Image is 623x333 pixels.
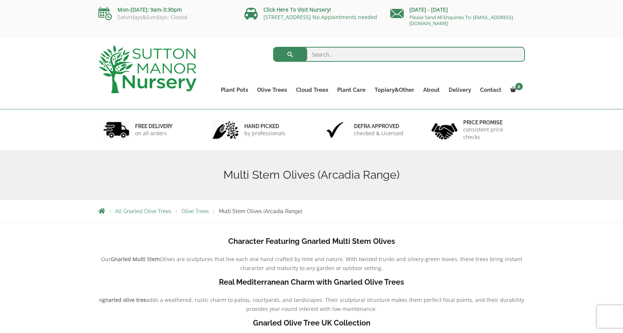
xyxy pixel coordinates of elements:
[103,120,129,139] img: 1.jpg
[333,85,370,95] a: Plant Care
[463,119,520,126] h6: Price promise
[219,278,404,287] b: Real Mediterranean Charm with Gnarled Olive Trees
[515,83,523,90] span: 0
[476,85,506,95] a: Contact
[263,6,331,13] a: Click Here To Visit Nursery!
[322,120,348,139] img: 3.jpg
[146,296,524,312] span: adds a weathered, rustic charm to patios, courtyards, and landscapes. Their sculptural structure ...
[135,123,172,130] h6: FREE DELIVERY
[253,318,370,327] b: Gnarled Olive Tree UK Collection
[244,130,285,137] p: by professionals
[463,126,520,141] p: consistent price checks
[409,14,513,27] a: Please Send All Enquiries To: [EMAIL_ADDRESS][DOMAIN_NAME]
[213,120,239,139] img: 2.jpg
[390,5,525,14] p: [DATE] - [DATE]
[244,123,285,130] h6: hand picked
[98,5,233,14] p: Mon-[DATE]: 9am-3:30pm
[370,85,419,95] a: Topiary&Other
[291,85,333,95] a: Cloud Trees
[181,208,209,214] a: Olive Trees
[98,168,525,182] h1: Multi Stem Olives (Arcadia Range)
[99,296,102,303] span: A
[506,85,525,95] a: 0
[135,130,172,137] p: on all orders
[354,130,403,137] p: checked & Licensed
[115,208,171,214] a: All Gnarled Olive Trees
[160,255,522,272] span: Olives are sculptures that live each one hand crafted by time and nature. With twisted trunks and...
[98,45,196,93] img: logo
[102,296,146,303] b: gnarled olive tree
[431,118,458,141] img: 4.jpg
[419,85,444,95] a: About
[216,85,253,95] a: Plant Pots
[263,13,377,21] a: [STREET_ADDRESS] No Appointments needed
[354,123,403,130] h6: Defra approved
[444,85,476,95] a: Delivery
[219,208,302,214] span: Multi Stem Olives (Arcadia Range)
[253,85,291,95] a: Olive Trees
[273,47,525,62] input: Search...
[111,255,160,263] b: Gnarled Multi Stem
[98,208,525,214] nav: Breadcrumbs
[228,237,395,246] b: Character Featuring Gnarled Multi Stem Olives
[101,255,111,263] span: Our
[98,14,233,20] p: Saturdays&Sundays: Closed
